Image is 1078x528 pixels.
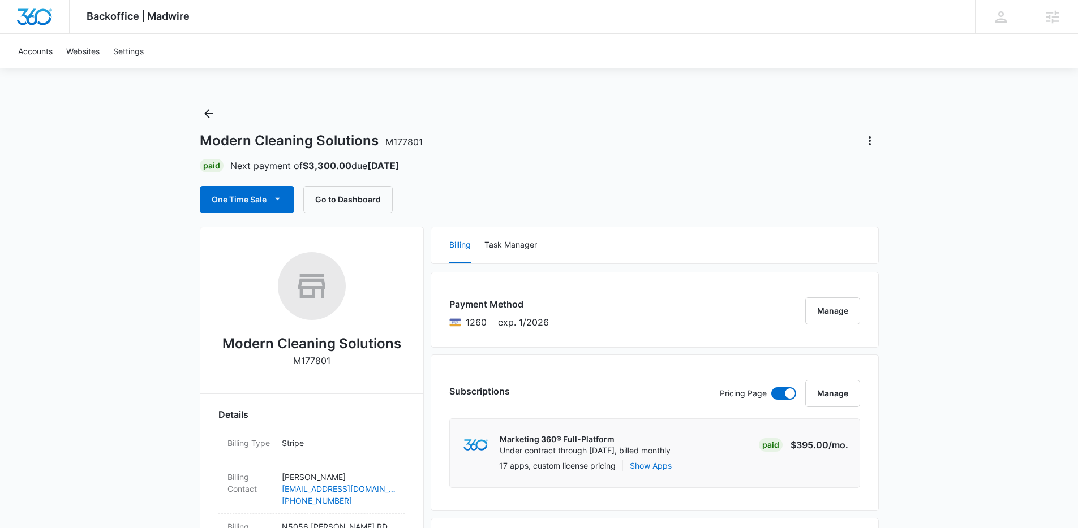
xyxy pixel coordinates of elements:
[303,160,351,171] strong: $3,300.00
[500,445,671,456] p: Under contract through [DATE], billed monthly
[59,34,106,68] a: Websites
[227,471,273,495] dt: Billing Contact
[805,380,860,407] button: Manage
[293,354,330,367] p: M177801
[828,439,848,451] span: /mo.
[106,34,151,68] a: Settings
[498,315,549,329] span: exp. 1/2026
[759,438,783,452] div: Paid
[200,132,423,149] h1: Modern Cleaning Solutions
[449,297,549,311] h3: Payment Method
[200,186,294,213] button: One Time Sale
[861,132,879,150] button: Actions
[218,408,248,421] span: Details
[805,297,860,324] button: Manage
[367,160,400,171] strong: [DATE]
[11,34,59,68] a: Accounts
[200,105,218,123] button: Back
[218,464,405,514] div: Billing Contact[PERSON_NAME][EMAIL_ADDRESS][DOMAIN_NAME][PHONE_NUMBER]
[791,438,848,452] p: $395.00
[282,495,396,507] a: [PHONE_NUMBER]
[449,384,510,398] h3: Subscriptions
[466,315,487,329] span: Visa ending with
[282,471,396,483] p: [PERSON_NAME]
[87,10,190,22] span: Backoffice | Madwire
[499,460,616,471] p: 17 apps, custom license pricing
[449,227,471,263] button: Billing
[230,159,400,172] p: Next payment of due
[463,439,488,451] img: marketing360Logo
[303,186,393,213] button: Go to Dashboard
[500,434,671,445] p: Marketing 360® Full-Platform
[200,159,224,172] div: Paid
[222,334,401,354] h2: Modern Cleaning Solutions
[630,460,672,471] button: Show Apps
[282,437,396,449] p: Stripe
[720,387,767,400] p: Pricing Page
[484,227,537,263] button: Task Manager
[282,483,396,495] a: [EMAIL_ADDRESS][DOMAIN_NAME]
[227,437,273,449] dt: Billing Type
[385,136,423,148] span: M177801
[218,430,405,464] div: Billing TypeStripe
